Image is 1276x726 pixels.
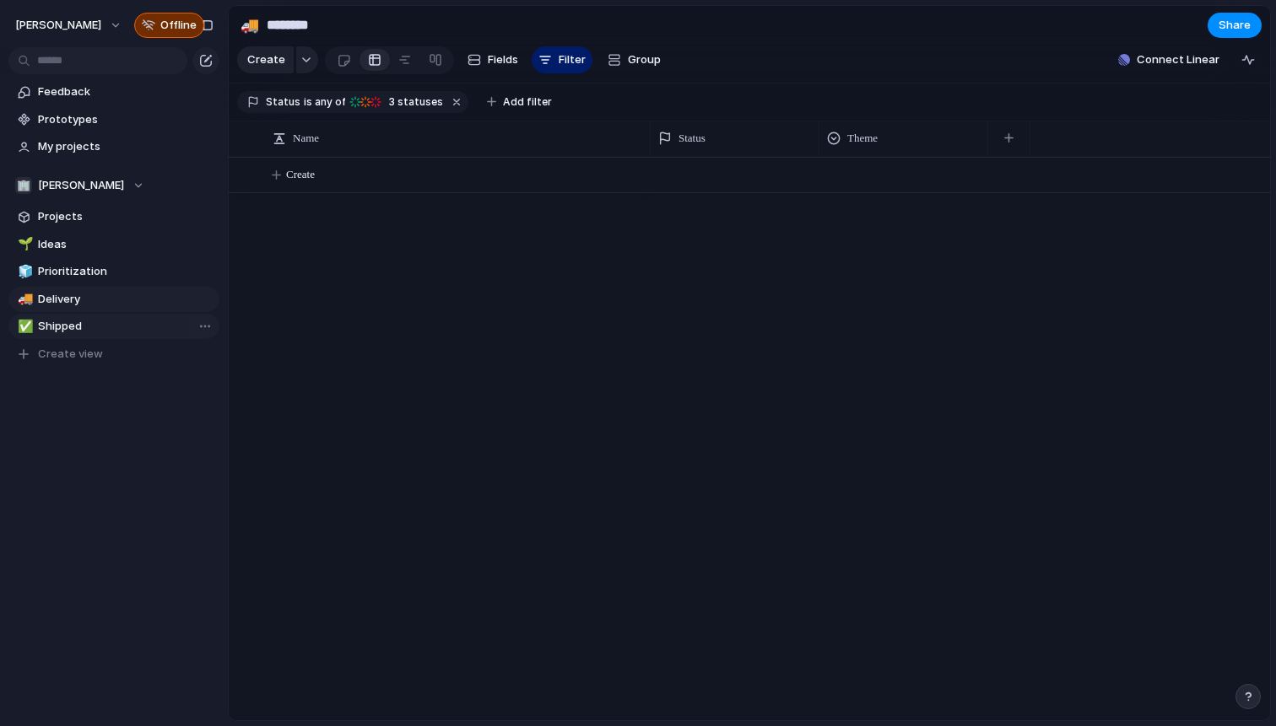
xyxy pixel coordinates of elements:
[8,314,219,339] a: ✅Shipped
[38,177,124,194] span: [PERSON_NAME]
[266,94,300,110] span: Status
[15,236,32,253] button: 🌱
[8,173,219,198] button: 🏢[PERSON_NAME]
[8,259,219,284] a: 🧊Prioritization
[38,263,214,280] span: Prioritization
[8,134,219,159] a: My projects
[15,318,32,335] button: ✅
[300,93,349,111] button: isany of
[304,94,312,110] span: is
[8,287,219,312] a: 🚚Delivery
[488,51,518,68] span: Fields
[160,17,197,34] span: Offline
[237,46,294,73] button: Create
[8,12,131,39] button: [PERSON_NAME]
[247,51,285,68] span: Create
[286,166,315,183] span: Create
[8,107,219,132] a: Prototypes
[38,208,214,225] span: Projects
[38,236,214,253] span: Ideas
[15,177,32,194] div: 🏢
[241,13,259,36] div: 🚚
[8,79,219,105] a: Feedback
[8,204,219,229] a: Projects
[18,317,30,336] div: ✅
[1137,51,1219,68] span: Connect Linear
[847,130,878,147] span: Theme
[38,291,214,308] span: Delivery
[38,346,103,363] span: Create view
[15,263,32,280] button: 🧊
[312,94,345,110] span: any of
[293,130,319,147] span: Name
[1208,13,1262,38] button: Share
[18,262,30,282] div: 🧊
[236,12,263,39] button: 🚚
[384,94,443,110] span: statuses
[8,341,219,367] button: Create view
[503,94,552,110] span: Add filter
[38,83,214,100] span: Feedback
[15,291,32,308] button: 🚚
[477,90,562,114] button: Add filter
[38,138,214,155] span: My projects
[38,111,214,128] span: Prototypes
[599,46,669,73] button: Group
[18,234,30,254] div: 🌱
[461,46,525,73] button: Fields
[15,17,101,34] span: [PERSON_NAME]
[8,232,219,257] a: 🌱Ideas
[628,51,661,68] span: Group
[384,95,397,108] span: 3
[559,51,586,68] span: Filter
[679,130,706,147] span: Status
[1219,17,1251,34] span: Share
[18,289,30,309] div: 🚚
[38,318,214,335] span: Shipped
[1111,47,1226,73] button: Connect Linear
[532,46,592,73] button: Filter
[347,93,446,111] button: 3 statuses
